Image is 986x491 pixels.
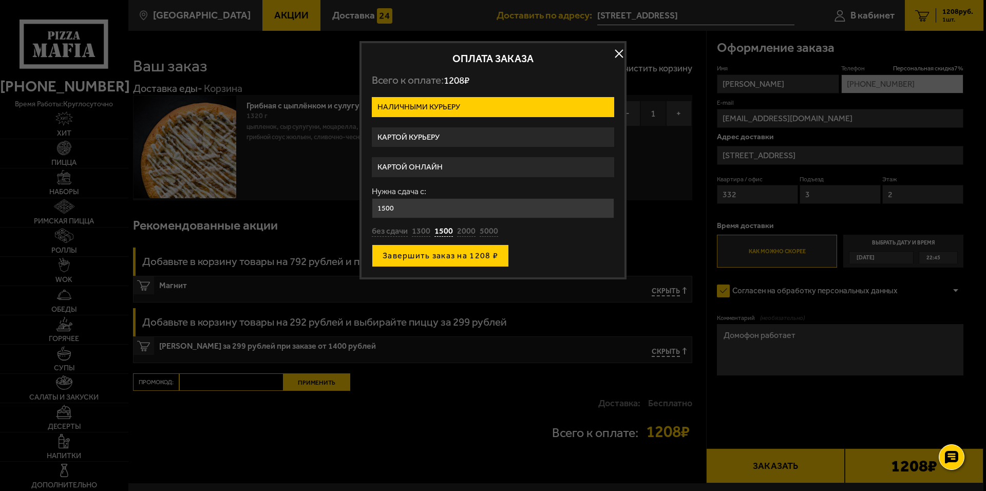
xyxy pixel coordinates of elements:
button: 1500 [434,226,453,237]
p: Всего к оплате: [372,74,614,87]
label: Картой курьеру [372,127,614,147]
button: Завершить заказ на 1208 ₽ [372,244,509,267]
button: 1300 [412,226,430,237]
span: 1208 ₽ [444,74,469,86]
button: 5000 [480,226,498,237]
label: Картой онлайн [372,157,614,177]
button: 2000 [457,226,476,237]
label: Наличными курьеру [372,97,614,117]
label: Нужна сдача с: [372,187,614,196]
button: без сдачи [372,226,408,237]
h2: Оплата заказа [372,53,614,64]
